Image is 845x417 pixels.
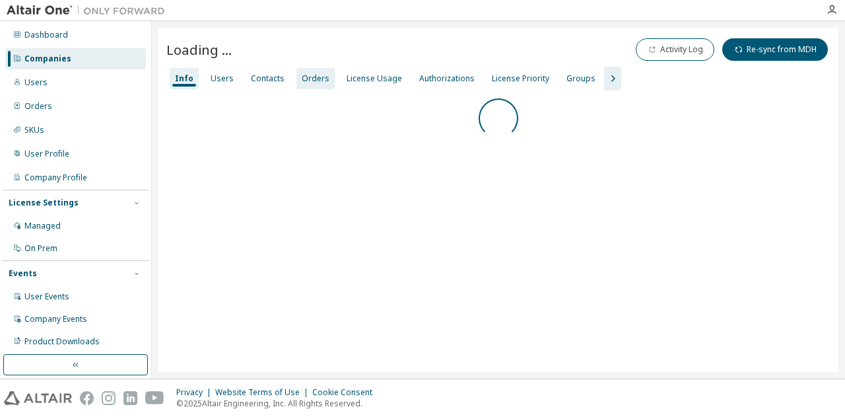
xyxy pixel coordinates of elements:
[145,391,164,405] img: youtube.svg
[251,73,285,84] div: Contacts
[24,30,68,40] div: Dashboard
[566,73,595,84] div: Groups
[176,387,215,398] div: Privacy
[215,387,312,398] div: Website Terms of Use
[312,387,380,398] div: Cookie Consent
[24,291,69,302] div: User Events
[24,77,48,88] div: Users
[347,73,402,84] div: License Usage
[7,4,172,17] img: Altair One
[24,243,57,254] div: On Prem
[4,391,72,405] img: altair_logo.svg
[9,268,37,279] div: Events
[24,54,71,64] div: Companies
[419,73,475,84] div: Authorizations
[24,221,61,231] div: Managed
[302,73,329,84] div: Orders
[24,125,44,135] div: SKUs
[175,73,193,84] div: Info
[211,73,234,84] div: Users
[722,38,828,61] button: Re-sync from MDH
[24,314,87,324] div: Company Events
[24,149,69,159] div: User Profile
[24,336,100,347] div: Product Downloads
[24,101,52,112] div: Orders
[24,172,87,183] div: Company Profile
[176,398,380,409] p: © 2025 Altair Engineering, Inc. All Rights Reserved.
[9,198,79,208] div: License Settings
[166,40,232,59] span: Loading ...
[102,391,116,405] img: instagram.svg
[492,73,549,84] div: License Priority
[80,391,94,405] img: facebook.svg
[636,38,714,61] button: Activity Log
[123,391,137,405] img: linkedin.svg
